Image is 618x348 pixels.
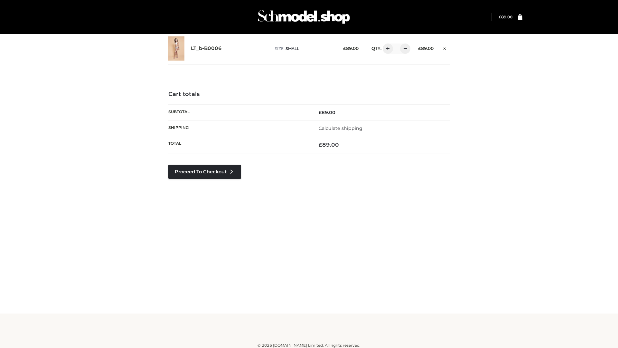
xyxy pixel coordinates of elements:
span: SMALL [286,46,299,51]
span: £ [418,46,421,51]
th: Subtotal [168,104,309,120]
th: Total [168,136,309,153]
a: £89.00 [499,15,512,19]
span: £ [319,110,322,115]
img: LT_b-B0006 - SMALL [168,36,184,61]
span: £ [499,15,501,19]
bdi: 89.00 [499,15,512,19]
a: Calculate shipping [319,125,362,131]
div: QTY: [365,43,408,54]
p: size : [275,46,333,52]
span: £ [343,46,346,51]
th: Shipping [168,120,309,136]
h4: Cart totals [168,91,450,98]
a: Remove this item [440,43,450,52]
bdi: 89.00 [343,46,359,51]
img: Schmodel Admin 964 [256,4,352,30]
bdi: 89.00 [319,141,339,148]
bdi: 89.00 [418,46,434,51]
a: LT_b-B0006 [191,45,222,52]
span: £ [319,141,322,148]
bdi: 89.00 [319,110,335,115]
a: Proceed to Checkout [168,165,241,179]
